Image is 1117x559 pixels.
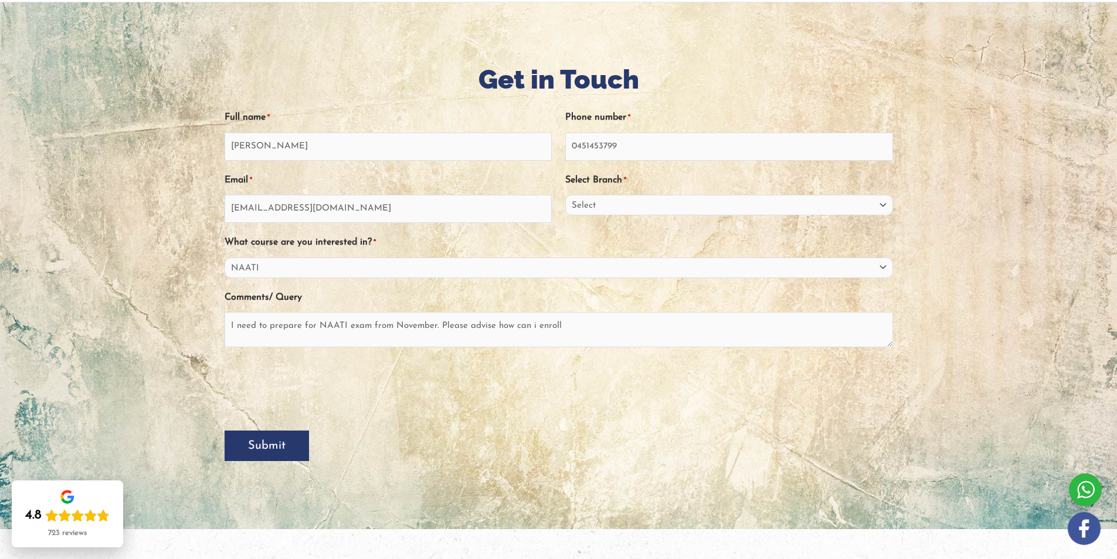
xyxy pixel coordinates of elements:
[225,108,270,127] label: Full name
[48,528,87,538] div: 723 reviews
[25,507,42,524] div: 4.8
[225,171,252,190] label: Email
[225,431,309,461] input: Submit
[25,507,110,524] div: Rating: 4.8 out of 5
[565,108,630,127] label: Phone number
[225,288,302,307] label: Comments/ Query
[565,171,626,190] label: Select Branch
[225,233,376,252] label: What course are you interested in?
[225,364,403,409] iframe: reCAPTCHA
[1068,512,1101,545] img: white-facebook.png
[225,61,893,98] h1: Get in Touch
